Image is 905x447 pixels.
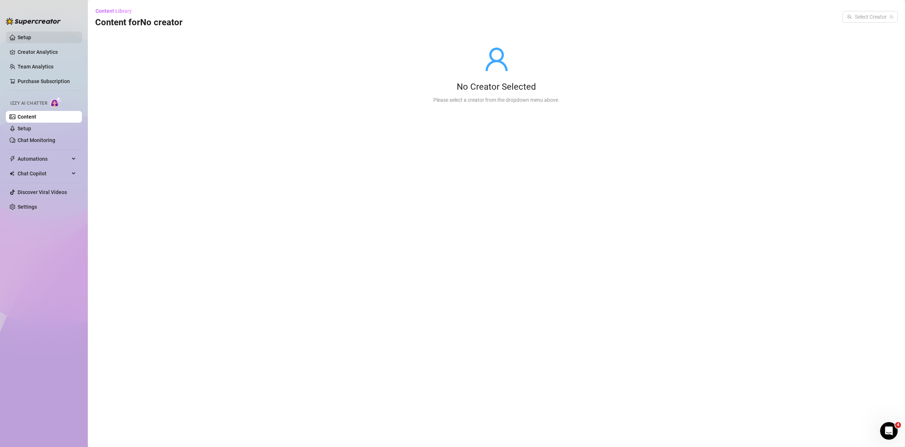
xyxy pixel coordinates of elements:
iframe: Intercom live chat [880,422,898,440]
img: AI Chatter [50,97,61,108]
div: No Creator Selected [433,81,560,93]
a: Chat Monitoring [18,137,55,143]
span: team [889,15,894,19]
span: Izzy AI Chatter [10,100,47,107]
span: Chat Copilot [18,168,70,179]
a: Settings [18,204,37,210]
a: Purchase Subscription [18,75,76,87]
a: Team Analytics [18,64,53,70]
a: Content [18,114,36,120]
span: Content Library [96,8,132,14]
a: Setup [18,126,31,131]
a: Discover Viral Videos [18,189,67,195]
div: Please select a creator from the dropdown menu above. [433,96,560,104]
button: Content Library [95,5,138,17]
img: Chat Copilot [10,171,14,176]
a: Creator Analytics [18,46,76,58]
img: logo-BBDzfeDw.svg [6,18,61,25]
span: user [483,46,510,72]
a: Setup [18,34,31,40]
span: Automations [18,153,70,165]
h3: Content for No creator [95,17,183,29]
span: 4 [895,422,901,428]
span: thunderbolt [10,156,15,162]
